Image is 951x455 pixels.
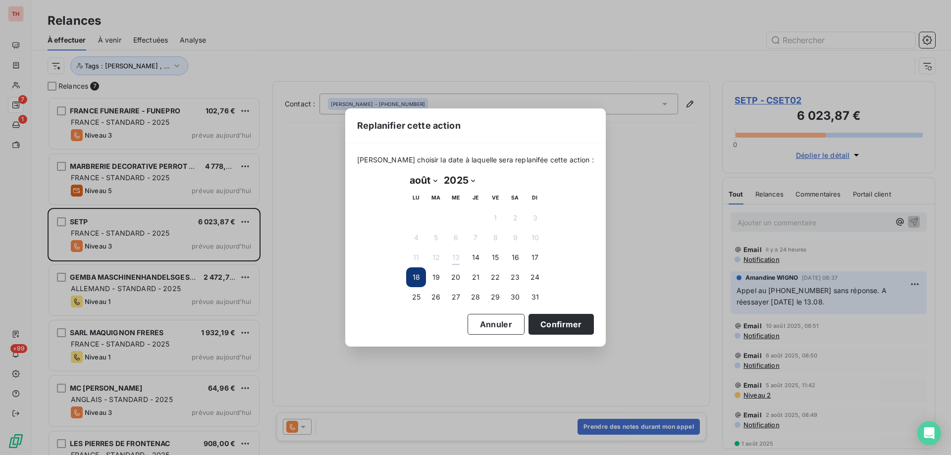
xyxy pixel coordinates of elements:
button: 9 [505,228,525,248]
button: 25 [406,287,426,307]
div: Open Intercom Messenger [917,421,941,445]
button: 18 [406,267,426,287]
button: Confirmer [528,314,594,335]
button: 4 [406,228,426,248]
button: 1 [485,208,505,228]
button: 26 [426,287,446,307]
button: 23 [505,267,525,287]
button: 17 [525,248,545,267]
button: 11 [406,248,426,267]
th: vendredi [485,188,505,208]
button: Annuler [468,314,525,335]
button: 14 [466,248,485,267]
th: dimanche [525,188,545,208]
button: 22 [485,267,505,287]
button: 3 [525,208,545,228]
span: Replanifier cette action [357,119,461,132]
button: 24 [525,267,545,287]
button: 16 [505,248,525,267]
span: [PERSON_NAME] choisir la date à laquelle sera replanifée cette action : [357,155,594,165]
button: 29 [485,287,505,307]
button: 8 [485,228,505,248]
th: samedi [505,188,525,208]
button: 28 [466,287,485,307]
th: lundi [406,188,426,208]
button: 2 [505,208,525,228]
button: 5 [426,228,446,248]
th: jeudi [466,188,485,208]
button: 27 [446,287,466,307]
th: mercredi [446,188,466,208]
button: 19 [426,267,446,287]
button: 7 [466,228,485,248]
button: 10 [525,228,545,248]
button: 6 [446,228,466,248]
button: 31 [525,287,545,307]
button: 12 [426,248,446,267]
button: 30 [505,287,525,307]
button: 21 [466,267,485,287]
button: 13 [446,248,466,267]
button: 15 [485,248,505,267]
th: mardi [426,188,446,208]
button: 20 [446,267,466,287]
